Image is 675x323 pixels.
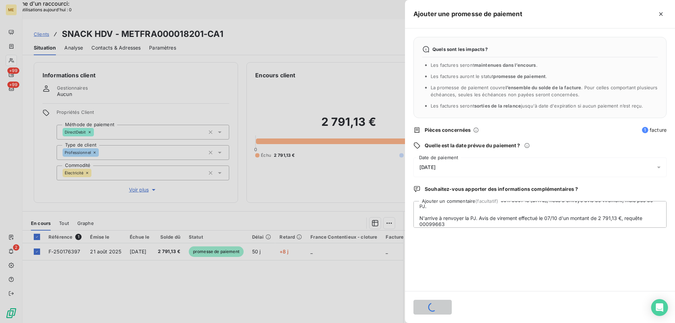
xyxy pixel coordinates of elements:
[651,299,668,316] div: Open Intercom Messenger
[431,103,643,109] span: Les factures seront jusqu'à date d'expiration si aucun paiement n’est reçu.
[425,142,520,149] span: Quelle est la date prévue du paiement ?
[474,103,521,109] span: sorties de la relance
[431,85,658,97] span: La promesse de paiement couvre . Pour celles comportant plusieurs échéances, seules les échéances...
[413,201,667,228] textarea: Kenza / Appel entrant [PHONE_NUMBER] / [PERSON_NAME] / [EMAIL_ADDRESS][DOMAIN_NAME] Client m'indi...
[431,73,547,79] span: Les factures auront le statut .
[413,300,452,315] button: Ajouter
[642,127,648,133] span: 1
[431,62,538,68] span: Les factures seront .
[425,186,578,193] span: Souhaitez-vous apporter des informations complémentaires ?
[474,62,536,68] span: maintenues dans l’encours
[506,85,581,90] span: l’ensemble du solde de la facture
[432,46,488,52] span: Quels sont les impacts ?
[413,9,522,19] h5: Ajouter une promesse de paiement
[425,127,471,134] span: Pièces concernées
[642,127,667,134] span: facture
[419,164,436,170] span: [DATE]
[493,73,546,79] span: promesse de paiement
